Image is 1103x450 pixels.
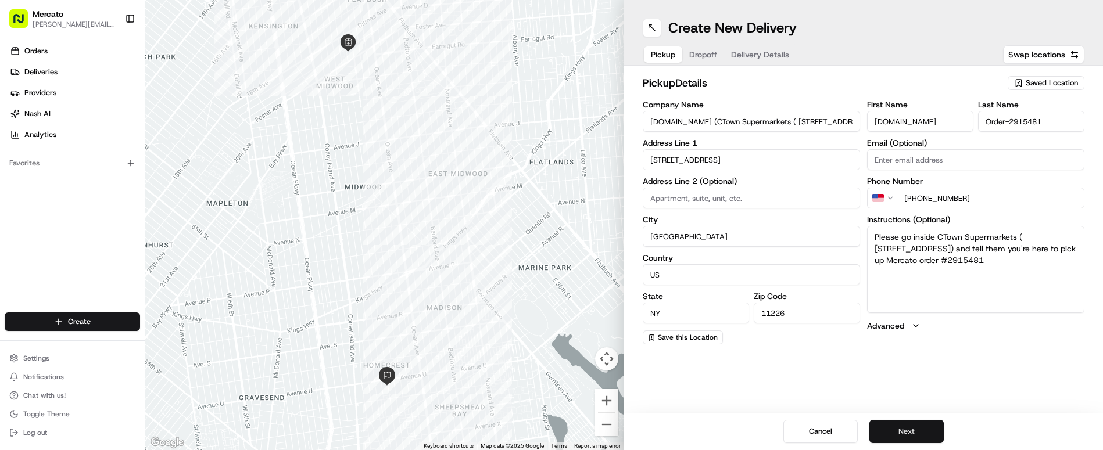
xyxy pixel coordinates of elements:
label: Phone Number [867,177,1084,185]
a: 💻API Documentation [94,117,191,138]
div: We're available if you need us! [40,76,147,85]
span: Map data ©2025 Google [481,442,544,449]
span: Dropoff [689,49,717,60]
span: Saved Location [1026,78,1078,88]
button: Start new chat [198,68,212,82]
a: Orders [5,42,145,60]
img: 1736555255976-a54dd68f-1ca7-489b-9aae-adbdc363a1c4 [12,64,33,85]
button: Save this Location [643,330,723,344]
span: Knowledge Base [23,122,89,134]
span: Save this Location [658,333,718,342]
img: Google [148,435,187,450]
span: Log out [23,428,47,437]
input: Enter last name [978,111,1084,132]
label: Country [643,254,860,262]
div: Favorites [5,154,140,172]
input: Enter first name [867,111,973,132]
label: First Name [867,100,973,109]
label: Instructions (Optional) [867,215,1084,224]
input: Enter address [643,149,860,170]
label: Last Name [978,100,1084,109]
input: Enter country [643,264,860,285]
button: Settings [5,350,140,366]
textarea: Please go inside CTown Supermarkets ( [STREET_ADDRESS]) and tell them you're here to pick up Merc... [867,226,1084,313]
a: Report a map error [574,442,621,449]
a: 📗Knowledge Base [7,117,94,138]
span: Analytics [24,129,56,140]
span: Pickup [651,49,675,60]
div: Start new chat [40,64,191,76]
span: Providers [24,88,56,98]
button: Mercato [33,8,63,20]
span: Pylon [116,150,141,159]
button: Zoom in [595,389,618,412]
button: Cancel [783,420,858,443]
h1: Create New Delivery [668,19,797,37]
span: Delivery Details [731,49,789,60]
span: API Documentation [110,122,187,134]
label: City [643,215,860,224]
label: Company Name [643,100,860,109]
a: Nash AI [5,105,145,123]
input: Enter zip code [754,303,860,323]
a: Providers [5,84,145,102]
button: Toggle Theme [5,406,140,422]
a: Deliveries [5,63,145,81]
input: Clear [30,28,192,41]
a: Terms [551,442,567,449]
span: Orders [24,46,48,56]
button: Log out [5,424,140,441]
button: [PERSON_NAME][EMAIL_ADDRESS][PERSON_NAME][DOMAIN_NAME] [33,20,116,29]
label: State [643,292,749,300]
button: Swap locations [1003,45,1084,64]
input: Enter company name [643,111,860,132]
span: Chat with us! [23,391,66,400]
input: Apartment, suite, unit, etc. [643,188,860,208]
span: Settings [23,354,49,363]
a: Open this area in Google Maps (opens a new window) [148,435,187,450]
label: Address Line 2 (Optional) [643,177,860,185]
a: Analytics [5,125,145,144]
label: Advanced [867,320,904,332]
button: Keyboard shortcuts [424,442,474,450]
div: 💻 [98,123,108,132]
input: Enter phone number [897,188,1084,208]
input: Enter email address [867,149,1084,170]
h2: pickup Details [643,75,1001,91]
a: Powered byPylon [82,150,141,159]
button: Next [869,420,944,443]
button: Advanced [867,320,1084,332]
button: Mercato[PERSON_NAME][EMAIL_ADDRESS][PERSON_NAME][DOMAIN_NAME] [5,5,120,33]
label: Email (Optional) [867,139,1084,147]
span: Deliveries [24,67,58,77]
button: Saved Location [1008,75,1084,91]
span: Nash AI [24,109,51,119]
span: Swap locations [1008,49,1065,60]
input: Enter city [643,226,860,247]
div: 📗 [12,123,21,132]
button: Chat with us! [5,387,140,404]
button: Create [5,312,140,331]
button: Map camera controls [595,347,618,370]
button: Notifications [5,369,140,385]
span: Toggle Theme [23,409,70,419]
label: Zip Code [754,292,860,300]
button: Zoom out [595,413,618,436]
span: Create [68,316,91,327]
span: Notifications [23,372,64,381]
input: Enter state [643,303,749,323]
label: Address Line 1 [643,139,860,147]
